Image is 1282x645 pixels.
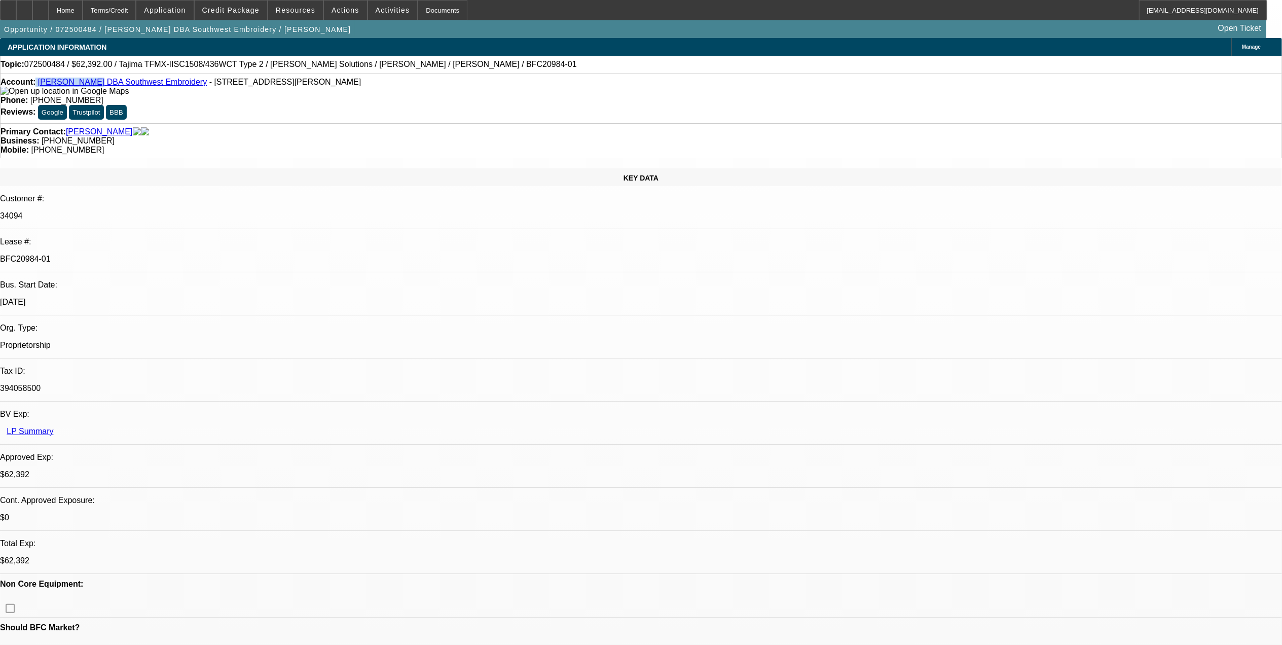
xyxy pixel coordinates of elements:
span: Credit Package [202,6,260,14]
button: Application [136,1,193,20]
span: [PHONE_NUMBER] [31,146,104,154]
img: linkedin-icon.png [141,127,149,136]
span: Actions [332,6,359,14]
span: Activities [376,6,410,14]
a: [PERSON_NAME] [66,127,133,136]
span: [PHONE_NUMBER] [30,96,103,104]
button: Google [38,105,67,120]
strong: Phone: [1,96,28,104]
strong: Mobile: [1,146,29,154]
span: KEY DATA [624,174,658,182]
a: View Google Maps [1,87,129,95]
a: Open Ticket [1214,20,1265,37]
span: 072500484 / $62,392.00 / Tajima TFMX-IISC1508/436WCT Type 2 / [PERSON_NAME] Solutions / [PERSON_N... [24,60,577,69]
button: Trustpilot [69,105,103,120]
span: Manage [1242,44,1261,50]
button: Resources [268,1,323,20]
span: APPLICATION INFORMATION [8,43,106,51]
span: - [STREET_ADDRESS][PERSON_NAME] [209,78,361,86]
strong: Account: [1,78,35,86]
span: Resources [276,6,315,14]
strong: Reviews: [1,107,35,116]
button: Credit Package [195,1,267,20]
span: [PHONE_NUMBER] [42,136,115,145]
strong: Primary Contact: [1,127,66,136]
strong: Business: [1,136,39,145]
a: LP Summary [7,427,53,436]
button: Actions [324,1,367,20]
strong: Topic: [1,60,24,69]
img: facebook-icon.png [133,127,141,136]
img: Open up location in Google Maps [1,87,129,96]
button: BBB [106,105,127,120]
span: Application [144,6,186,14]
a: [PERSON_NAME] DBA Southwest Embroidery [38,78,207,86]
button: Activities [368,1,418,20]
span: Opportunity / 072500484 / [PERSON_NAME] DBA Southwest Embroidery / [PERSON_NAME] [4,25,351,33]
